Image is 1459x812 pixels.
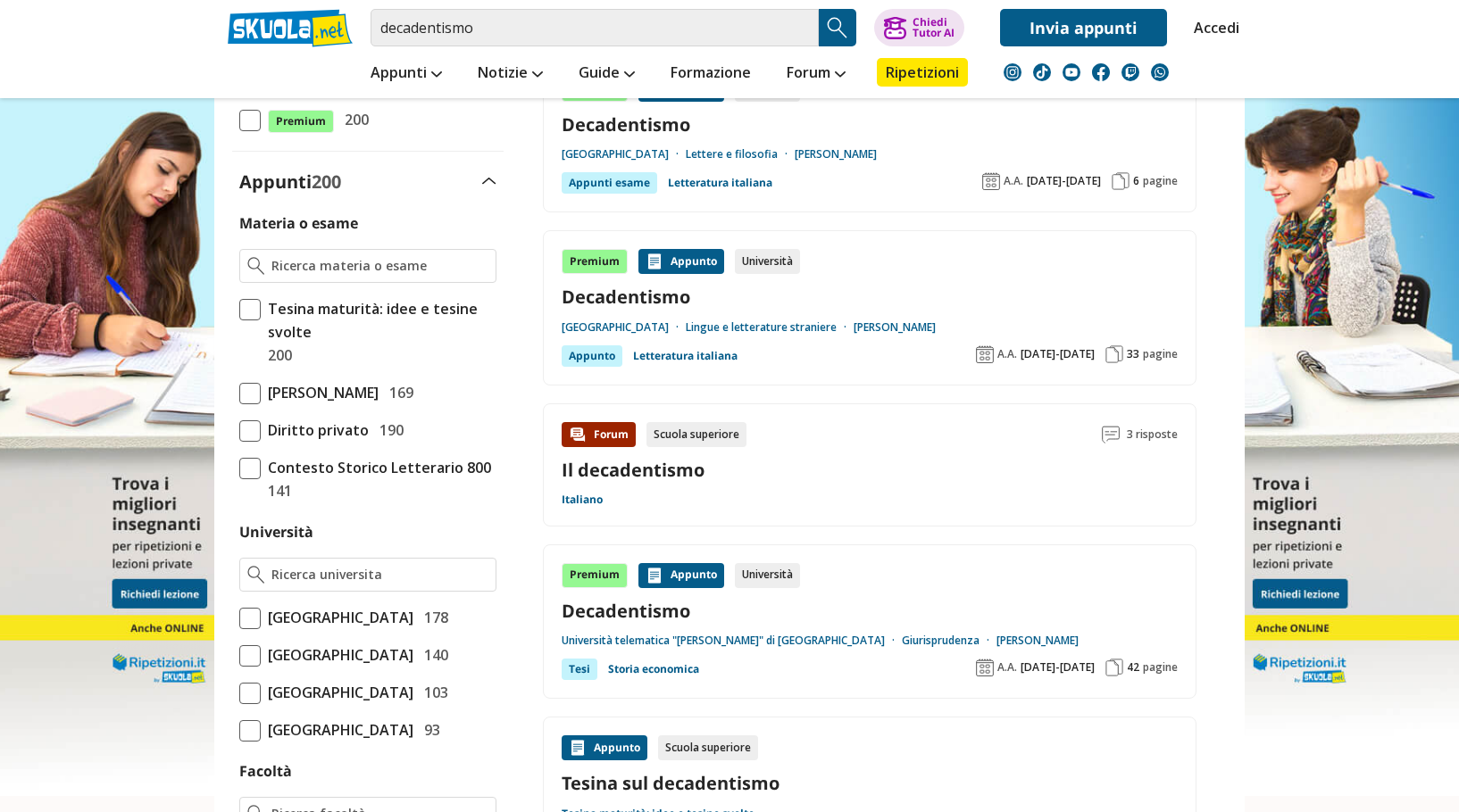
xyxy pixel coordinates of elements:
[261,479,292,502] span: 141
[366,58,446,90] a: Appunti
[562,735,647,760] div: Appunto
[1027,174,1101,188] span: [DATE]-[DATE]
[1127,660,1139,675] span: 42
[982,172,1000,190] img: Anno accademico
[417,606,448,629] span: 178
[658,735,758,760] div: Scuola superiore
[261,456,491,479] span: Contesto Storico Letterario 800
[976,659,994,676] img: Anno accademico
[1127,422,1178,447] span: 3 risposte
[562,172,657,194] div: Appunti esame
[1112,172,1130,190] img: Pagine
[1151,63,1169,81] img: WhatsApp
[686,147,795,162] a: Lettere e filosofia
[1021,347,1095,361] span: [DATE]-[DATE]
[261,297,496,344] span: Tesina maturità: idee e tesine svolte
[239,522,313,542] label: Università
[562,345,622,367] div: Appunto
[902,634,996,648] a: Giurisprudenza
[271,566,488,584] input: Ricerca universita
[608,659,699,680] a: Storia economica
[261,381,379,404] span: [PERSON_NAME]
[976,345,994,363] img: Anno accademico
[646,567,663,584] img: Appunti contenuto
[562,249,628,274] div: Premium
[633,345,738,367] a: Letteratura italiana
[562,493,603,507] a: Italiano
[819,9,856,46] button: Search Button
[1143,174,1178,188] span: pagine
[482,178,496,185] img: Apri e chiudi sezione
[996,634,1079,648] a: [PERSON_NAME]
[1021,660,1095,675] span: [DATE]-[DATE]
[271,257,488,275] input: Ricerca materia o esame
[473,58,547,90] a: Notizie
[268,110,334,133] span: Premium
[417,718,440,742] span: 93
[1063,63,1080,81] img: youtube
[562,599,1178,623] a: Decadentismo
[646,422,746,447] div: Scuola superiore
[239,761,292,781] label: Facoltà
[666,58,755,90] a: Formazione
[1000,9,1167,46] a: Invia appunti
[417,681,448,704] span: 103
[854,320,936,335] a: [PERSON_NAME]
[646,253,663,270] img: Appunti contenuto
[239,213,358,233] label: Materia o esame
[913,17,955,38] div: Chiedi Tutor AI
[1004,174,1023,188] span: A.A.
[261,718,413,742] span: [GEOGRAPHIC_DATA]
[562,634,902,648] a: Università telematica "[PERSON_NAME]" di [GEOGRAPHIC_DATA]
[338,108,369,131] span: 200
[562,285,1178,309] a: Decadentismo
[261,344,292,367] span: 200
[239,170,341,194] label: Appunti
[261,643,413,667] span: [GEOGRAPHIC_DATA]
[562,771,1178,795] a: Tesina sul decadentismo
[824,14,851,41] img: Cerca appunti, riassunti o versioni
[874,9,964,46] button: ChiediTutor AI
[668,172,772,194] a: Letteratura italiana
[372,418,404,442] span: 190
[562,147,686,162] a: [GEOGRAPHIC_DATA]
[574,58,639,90] a: Guide
[1127,347,1139,361] span: 33
[1102,426,1120,443] img: Commenti lettura
[569,739,587,757] img: Appunti contenuto
[261,681,413,704] span: [GEOGRAPHIC_DATA]
[371,9,819,46] input: Cerca appunti, riassunti o versioni
[562,563,628,588] div: Premium
[782,58,850,90] a: Forum
[1143,347,1178,361] span: pagine
[247,566,264,584] img: Ricerca universita
[877,58,968,87] a: Ripetizioni
[1092,63,1110,81] img: facebook
[261,606,413,629] span: [GEOGRAPHIC_DATA]
[562,422,636,447] div: Forum
[1194,9,1231,46] a: Accedi
[1033,63,1051,81] img: tiktok
[261,418,369,442] span: Diritto privato
[1143,660,1178,675] span: pagine
[638,563,724,588] div: Appunto
[1121,63,1139,81] img: twitch
[562,112,1178,137] a: Decadentismo
[735,563,800,588] div: Università
[569,426,587,443] img: Forum contenuto
[795,147,877,162] a: [PERSON_NAME]
[638,249,724,274] div: Appunto
[735,249,800,274] div: Università
[562,659,597,680] div: Tesi
[1105,659,1123,676] img: Pagine
[1105,345,1123,363] img: Pagine
[1133,174,1139,188] span: 6
[997,347,1017,361] span: A.A.
[997,660,1017,675] span: A.A.
[247,257,264,275] img: Ricerca materia o esame
[562,458,704,482] a: Il decadentismo
[312,170,341,194] span: 200
[417,643,448,667] span: 140
[1004,63,1021,81] img: instagram
[562,320,686,335] a: [GEOGRAPHIC_DATA]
